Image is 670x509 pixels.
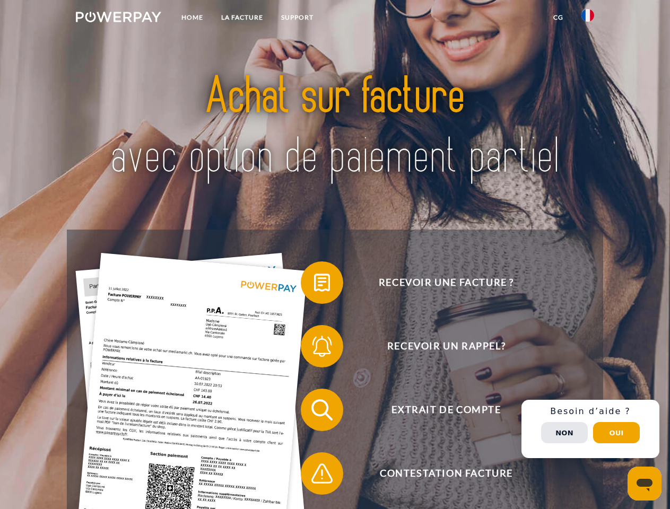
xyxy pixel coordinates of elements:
img: qb_bill.svg [309,269,335,296]
a: Home [172,8,212,27]
button: Contestation Facture [301,452,577,495]
img: qb_warning.svg [309,460,335,487]
button: Recevoir un rappel? [301,325,577,367]
div: Schnellhilfe [521,400,659,458]
button: Oui [593,422,640,443]
iframe: Bouton de lancement de la fenêtre de messagerie [628,467,662,501]
img: qb_search.svg [309,397,335,423]
span: Extrait de compte [316,389,576,431]
img: logo-powerpay-white.svg [76,12,161,22]
a: LA FACTURE [212,8,272,27]
img: title-powerpay_fr.svg [101,51,569,203]
button: Recevoir une facture ? [301,261,577,304]
img: fr [581,9,594,22]
span: Recevoir une facture ? [316,261,576,304]
button: Non [541,422,588,443]
h3: Besoin d’aide ? [528,406,653,417]
button: Extrait de compte [301,389,577,431]
span: Contestation Facture [316,452,576,495]
a: CG [544,8,572,27]
span: Recevoir un rappel? [316,325,576,367]
img: qb_bell.svg [309,333,335,359]
a: Support [272,8,323,27]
